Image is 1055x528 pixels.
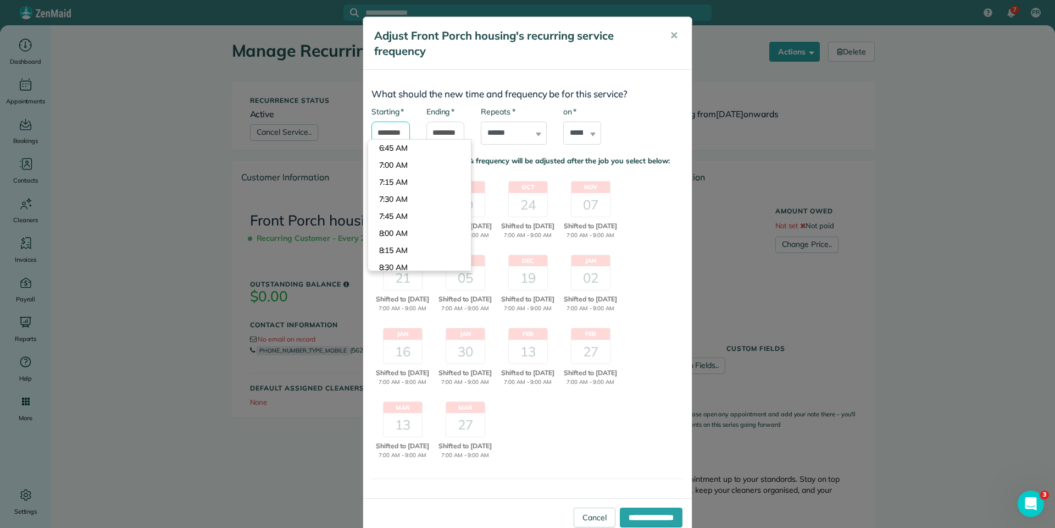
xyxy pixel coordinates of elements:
li: 7:45 AM [368,208,471,225]
header: Feb [509,328,547,340]
span: Shifted to [DATE] [373,441,432,451]
span: Shifted to [DATE] [435,368,495,378]
span: 7:00 AM - 9:00 AM [560,378,620,386]
span: Shifted to [DATE] [560,368,620,378]
header: Jan [384,328,422,340]
h3: What should the new time and frequency be for this service? [371,89,684,100]
span: 7:00 AM - 9:00 AM [560,231,620,239]
li: 8:00 AM [368,225,471,242]
div: 02 [571,266,610,290]
li: 8:15 AM [368,242,471,259]
span: 7:00 AM - 9:00 AM [435,378,495,386]
header: Dec [509,255,547,267]
span: 7:00 AM - 9:00 AM [435,304,495,312]
header: Nov [571,182,610,193]
p: This recurring service's time & frequency will be adjusted after the job you select below: [371,156,684,167]
li: 7:30 AM [368,191,471,208]
span: ✕ [670,29,678,42]
label: on [563,106,576,117]
div: 05 [446,266,485,290]
span: Shifted to [DATE] [373,294,432,304]
li: 7:00 AM [368,157,471,174]
label: Starting [371,106,404,117]
span: 7:00 AM - 9:00 AM [435,451,495,459]
div: 07 [571,193,610,217]
span: Shifted to [DATE] [560,294,620,304]
div: 24 [509,193,547,217]
span: 7:00 AM - 9:00 AM [498,231,558,239]
span: Shifted to [DATE] [435,294,495,304]
div: 13 [384,413,422,437]
label: Ending [426,106,454,117]
label: Repeats [481,106,515,117]
span: Shifted to [DATE] [498,368,558,378]
header: Feb [571,328,610,340]
header: Jan [571,255,610,267]
div: 16 [384,340,422,364]
iframe: Intercom live chat [1018,491,1044,517]
div: 21 [384,266,422,290]
span: 7:00 AM - 9:00 AM [560,304,620,312]
span: 7:00 AM - 9:00 AM [498,378,558,386]
header: Oct [509,182,547,193]
a: Cancel [574,508,615,527]
span: 7:00 AM - 9:00 AM [373,451,432,459]
div: 27 [446,413,485,437]
li: 6:45 AM [368,140,471,157]
header: Mar [446,402,485,414]
span: Shifted to [DATE] [435,441,495,451]
div: 27 [571,340,610,364]
span: 7:00 AM - 9:00 AM [373,378,432,386]
span: Shifted to [DATE] [498,294,558,304]
span: 7:00 AM - 9:00 AM [373,304,432,312]
span: Shifted to [DATE] [560,221,620,231]
h5: Adjust Front Porch housing's recurring service frequency [374,28,654,59]
span: 7:00 AM - 9:00 AM [498,304,558,312]
header: Mar [384,402,422,414]
span: Shifted to [DATE] [373,368,432,378]
li: 8:30 AM [368,259,471,276]
div: 19 [509,266,547,290]
span: Shifted to [DATE] [498,221,558,231]
li: 7:15 AM [368,174,471,191]
div: 30 [446,340,485,364]
header: Jan [446,328,485,340]
span: 3 [1040,491,1049,499]
div: 13 [509,340,547,364]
